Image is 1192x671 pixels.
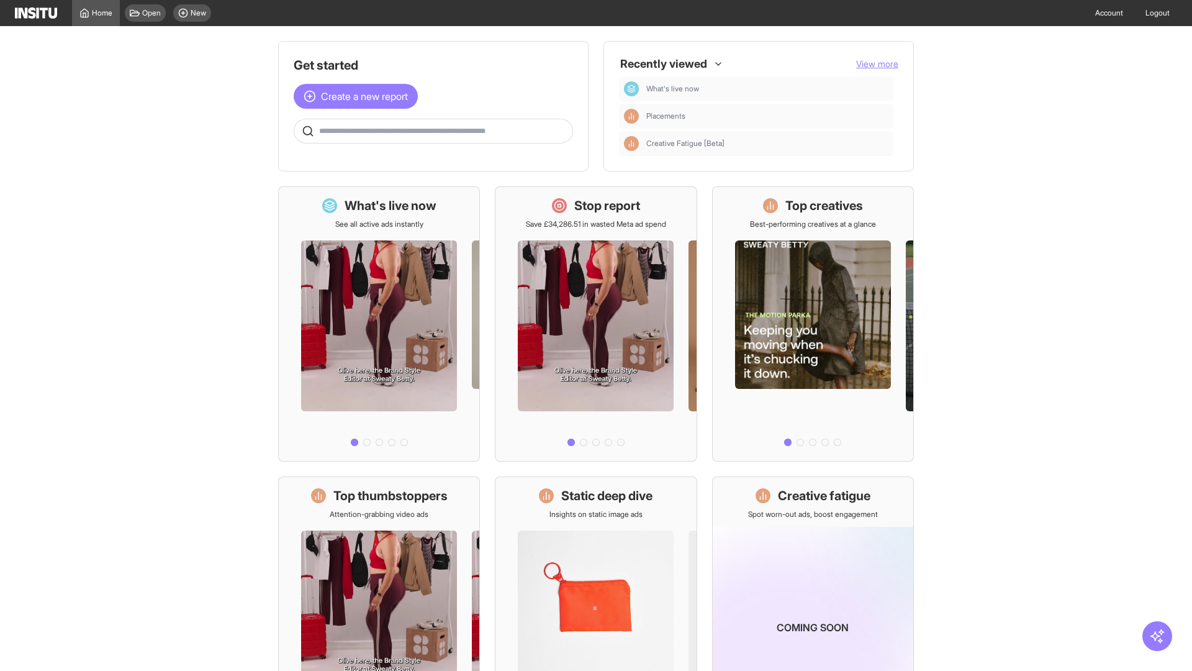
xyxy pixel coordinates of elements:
[712,186,914,462] a: Top creativesBest-performing creatives at a glance
[561,487,652,504] h1: Static deep dive
[278,186,480,462] a: What's live nowSee all active ads instantly
[549,509,643,519] p: Insights on static image ads
[856,58,898,69] span: View more
[335,219,423,229] p: See all active ads instantly
[294,57,573,74] h1: Get started
[495,186,697,462] a: Stop reportSave £34,286.51 in wasted Meta ad spend
[785,197,863,214] h1: Top creatives
[92,8,112,18] span: Home
[142,8,161,18] span: Open
[646,111,685,121] span: Placements
[345,197,436,214] h1: What's live now
[624,81,639,96] div: Dashboard
[191,8,206,18] span: New
[294,84,418,109] button: Create a new report
[856,58,898,70] button: View more
[321,89,408,104] span: Create a new report
[646,84,888,94] span: What's live now
[15,7,57,19] img: Logo
[333,487,448,504] h1: Top thumbstoppers
[646,139,888,148] span: Creative Fatigue [Beta]
[624,109,639,124] div: Insights
[330,509,428,519] p: Attention-grabbing video ads
[574,197,640,214] h1: Stop report
[526,219,666,229] p: Save £34,286.51 in wasted Meta ad spend
[646,139,725,148] span: Creative Fatigue [Beta]
[750,219,876,229] p: Best-performing creatives at a glance
[646,84,699,94] span: What's live now
[646,111,888,121] span: Placements
[624,136,639,151] div: Insights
